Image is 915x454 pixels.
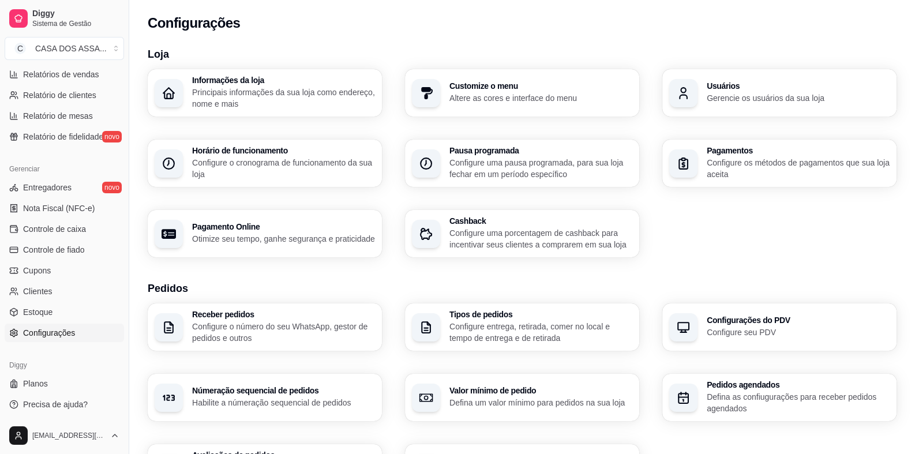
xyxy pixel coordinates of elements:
p: Configure o número do seu WhatsApp, gestor de pedidos e outros [192,321,375,344]
button: Configurações do PDVConfigure seu PDV [662,303,897,351]
span: Precisa de ajuda? [23,399,88,410]
button: Receber pedidosConfigure o número do seu WhatsApp, gestor de pedidos e outros [148,303,382,351]
button: Customize o menuAltere as cores e interface do menu [405,69,639,117]
span: Cupons [23,265,51,276]
h3: Loja [148,46,897,62]
a: Relatório de fidelidadenovo [5,127,124,146]
span: C [14,43,26,54]
p: Configure seu PDV [707,327,890,338]
h3: Pausa programada [449,147,632,155]
span: [EMAIL_ADDRESS][DOMAIN_NAME] [32,431,106,440]
a: Relatórios de vendas [5,65,124,84]
span: Estoque [23,306,52,318]
h3: Customize o menu [449,82,632,90]
h3: Pedidos agendados [707,381,890,389]
div: Diggy [5,356,124,374]
p: Altere as cores e interface do menu [449,92,632,104]
span: Planos [23,378,48,389]
button: Pagamento OnlineOtimize seu tempo, ganhe segurança e praticidade [148,210,382,257]
a: Cupons [5,261,124,280]
span: Sistema de Gestão [32,19,119,28]
a: Planos [5,374,124,393]
a: Configurações [5,324,124,342]
h3: Configurações do PDV [707,316,890,324]
h2: Configurações [148,14,240,32]
h3: Receber pedidos [192,310,375,318]
button: Pedidos agendadosDefina as confiugurações para receber pedidos agendados [662,374,897,421]
h3: Cashback [449,217,632,225]
a: Precisa de ajuda? [5,395,124,414]
p: Gerencie os usuários da sua loja [707,92,890,104]
a: Estoque [5,303,124,321]
p: Principais informações da sua loja como endereço, nome e mais [192,87,375,110]
a: Entregadoresnovo [5,178,124,197]
h3: Númeração sequencial de pedidos [192,387,375,395]
span: Controle de caixa [23,223,86,235]
h3: Usuários [707,82,890,90]
a: Controle de caixa [5,220,124,238]
button: Horário de funcionamentoConfigure o cronograma de funcionamento da sua loja [148,140,382,187]
span: Relatórios de vendas [23,69,99,80]
button: Valor mínimo de pedidoDefina um valor mínimo para pedidos na sua loja [405,374,639,421]
h3: Informações da loja [192,76,375,84]
h3: Pagamentos [707,147,890,155]
div: Gerenciar [5,160,124,178]
p: Configure uma porcentagem de cashback para incentivar seus clientes a comprarem em sua loja [449,227,632,250]
span: Clientes [23,286,52,297]
span: Controle de fiado [23,244,85,256]
button: UsuáriosGerencie os usuários da sua loja [662,69,897,117]
p: Otimize seu tempo, ganhe segurança e praticidade [192,233,375,245]
a: Clientes [5,282,124,301]
button: Númeração sequencial de pedidosHabilite a númeração sequencial de pedidos [148,374,382,421]
p: Defina as confiugurações para receber pedidos agendados [707,391,890,414]
p: Configure o cronograma de funcionamento da sua loja [192,157,375,180]
span: Relatório de fidelidade [23,131,103,142]
p: Configure uma pausa programada, para sua loja fechar em um período específico [449,157,632,180]
button: Select a team [5,37,124,60]
a: Relatório de clientes [5,86,124,104]
div: CASA DOS ASSA ... [35,43,107,54]
p: Defina um valor mínimo para pedidos na sua loja [449,397,632,408]
h3: Valor mínimo de pedido [449,387,632,395]
a: Relatório de mesas [5,107,124,125]
h3: Pagamento Online [192,223,375,231]
h3: Horário de funcionamento [192,147,375,155]
a: DiggySistema de Gestão [5,5,124,32]
span: Nota Fiscal (NFC-e) [23,202,95,214]
button: [EMAIL_ADDRESS][DOMAIN_NAME] [5,422,124,449]
h3: Pedidos [148,280,897,297]
button: PagamentosConfigure os métodos de pagamentos que sua loja aceita [662,140,897,187]
button: Pausa programadaConfigure uma pausa programada, para sua loja fechar em um período específico [405,140,639,187]
span: Diggy [32,9,119,19]
button: Tipos de pedidosConfigure entrega, retirada, comer no local e tempo de entrega e de retirada [405,303,639,351]
span: Relatório de clientes [23,89,96,101]
span: Entregadores [23,182,72,193]
a: Controle de fiado [5,241,124,259]
span: Configurações [23,327,75,339]
p: Configure entrega, retirada, comer no local e tempo de entrega e de retirada [449,321,632,344]
p: Habilite a númeração sequencial de pedidos [192,397,375,408]
span: Relatório de mesas [23,110,93,122]
h3: Tipos de pedidos [449,310,632,318]
p: Configure os métodos de pagamentos que sua loja aceita [707,157,890,180]
button: Informações da lojaPrincipais informações da sua loja como endereço, nome e mais [148,69,382,117]
button: CashbackConfigure uma porcentagem de cashback para incentivar seus clientes a comprarem em sua loja [405,210,639,257]
a: Nota Fiscal (NFC-e) [5,199,124,217]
